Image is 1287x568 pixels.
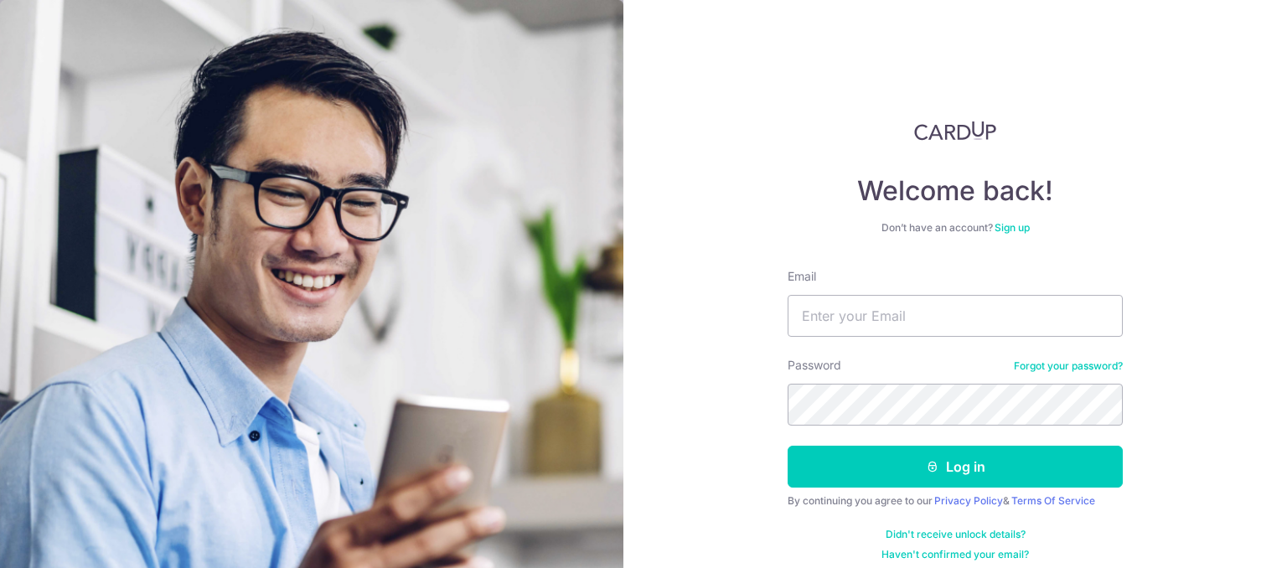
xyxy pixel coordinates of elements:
input: Enter your Email [788,295,1123,337]
h4: Welcome back! [788,174,1123,208]
button: Log in [788,446,1123,488]
label: Email [788,268,816,285]
a: Haven't confirmed your email? [881,548,1029,561]
a: Terms Of Service [1011,494,1095,507]
a: Privacy Policy [934,494,1003,507]
label: Password [788,357,841,374]
img: CardUp Logo [914,121,996,141]
div: By continuing you agree to our & [788,494,1123,508]
a: Sign up [995,221,1030,234]
a: Didn't receive unlock details? [886,528,1026,541]
a: Forgot your password? [1014,359,1123,373]
div: Don’t have an account? [788,221,1123,235]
